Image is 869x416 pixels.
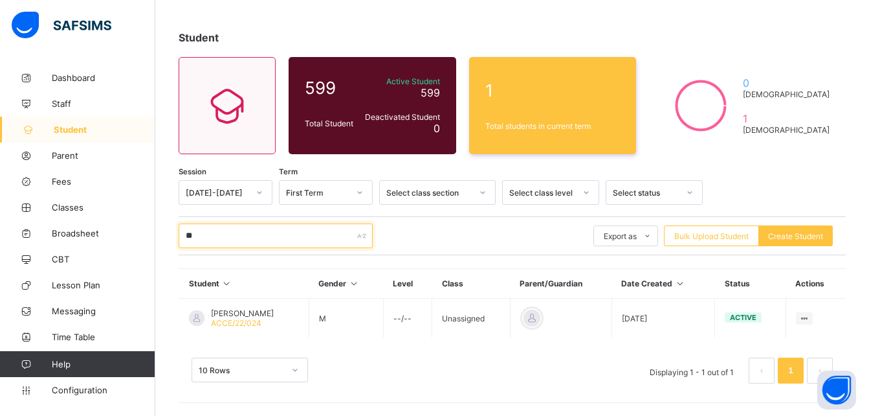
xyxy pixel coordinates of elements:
[432,299,510,338] td: Unassigned
[768,231,823,241] span: Create Student
[743,76,830,89] span: 0
[52,359,155,369] span: Help
[348,279,359,288] i: Sort in Ascending Order
[52,73,155,83] span: Dashboard
[52,98,155,109] span: Staff
[434,122,440,135] span: 0
[786,269,846,299] th: Actions
[383,299,432,338] td: --/--
[52,332,155,342] span: Time Table
[52,228,155,238] span: Broadsheet
[221,279,232,288] i: Sort in Ascending Order
[52,306,155,316] span: Messaging
[52,385,155,395] span: Configuration
[674,231,749,241] span: Bulk Upload Student
[286,188,349,198] div: First Term
[611,269,715,299] th: Date Created
[363,112,440,122] span: Deactivated Student
[421,86,440,99] span: 599
[179,167,206,176] span: Session
[807,358,833,384] button: next page
[386,188,472,198] div: Select class section
[509,188,575,198] div: Select class level
[12,12,111,39] img: safsims
[363,76,440,86] span: Active Student
[179,31,219,44] span: Student
[199,365,284,375] div: 10 Rows
[52,202,155,213] span: Classes
[613,188,679,198] div: Select status
[807,358,833,384] li: 下一页
[817,371,856,410] button: Open asap
[640,358,743,384] li: Displaying 1 - 1 out of 1
[383,269,432,299] th: Level
[309,299,383,338] td: M
[485,121,621,131] span: Total students in current term
[52,150,155,161] span: Parent
[52,280,155,290] span: Lesson Plan
[52,176,155,187] span: Fees
[715,269,786,299] th: Status
[211,308,274,318] span: [PERSON_NAME]
[743,112,830,125] span: 1
[305,78,357,98] span: 599
[784,362,797,379] a: 1
[778,358,804,384] li: 1
[432,269,510,299] th: Class
[730,313,756,322] span: active
[52,254,155,264] span: CBT
[309,269,383,299] th: Gender
[749,358,775,384] li: 上一页
[54,124,155,135] span: Student
[604,231,637,241] span: Export as
[674,279,685,288] i: Sort in Ascending Order
[179,269,309,299] th: Student
[510,269,611,299] th: Parent/Guardian
[485,80,621,100] span: 1
[211,318,261,328] span: ACCE/22/024
[743,89,830,99] span: [DEMOGRAPHIC_DATA]
[743,125,830,135] span: [DEMOGRAPHIC_DATA]
[302,115,360,132] div: Total Student
[186,188,248,198] div: [DATE]-[DATE]
[279,167,298,176] span: Term
[611,299,715,338] td: [DATE]
[749,358,775,384] button: prev page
